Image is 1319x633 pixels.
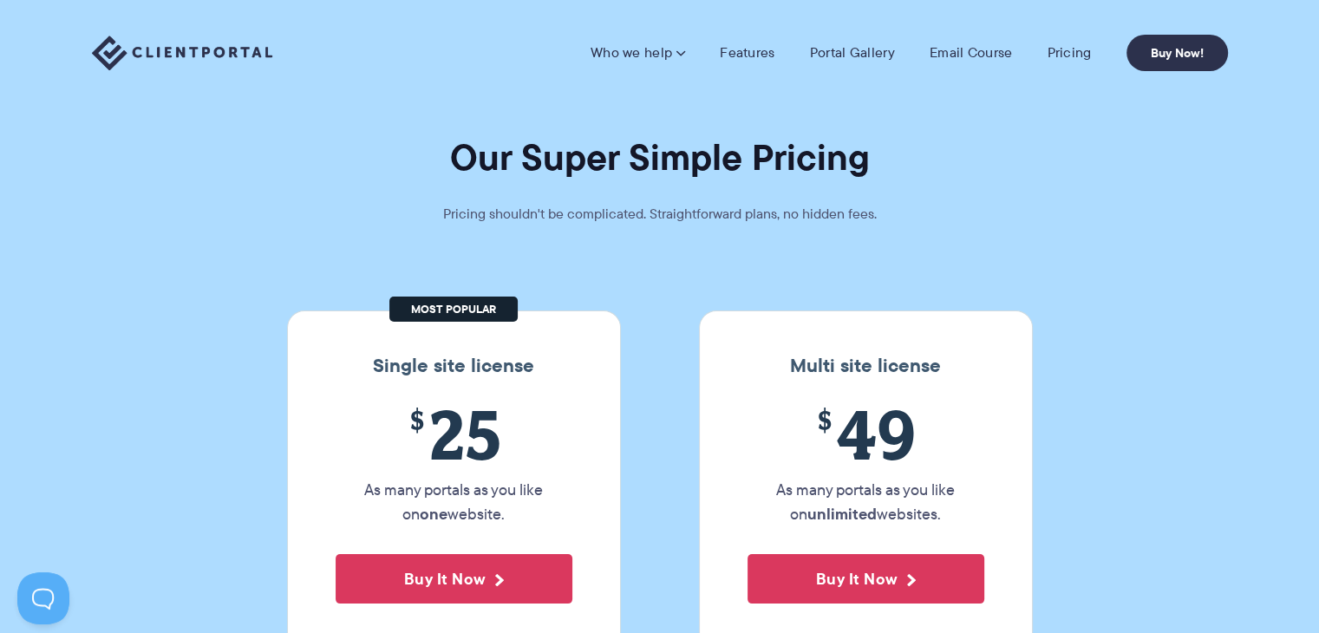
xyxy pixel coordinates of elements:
[1047,44,1091,62] a: Pricing
[748,395,984,473] span: 49
[748,554,984,604] button: Buy It Now
[17,572,69,624] iframe: Toggle Customer Support
[336,554,572,604] button: Buy It Now
[400,202,920,226] p: Pricing shouldn't be complicated. Straightforward plans, no hidden fees.
[807,502,877,525] strong: unlimited
[717,355,1015,377] h3: Multi site license
[420,502,447,525] strong: one
[336,478,572,526] p: As many portals as you like on website.
[1126,35,1228,71] a: Buy Now!
[305,355,603,377] h3: Single site license
[810,44,895,62] a: Portal Gallery
[336,395,572,473] span: 25
[930,44,1013,62] a: Email Course
[748,478,984,526] p: As many portals as you like on websites.
[591,44,685,62] a: Who we help
[720,44,774,62] a: Features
